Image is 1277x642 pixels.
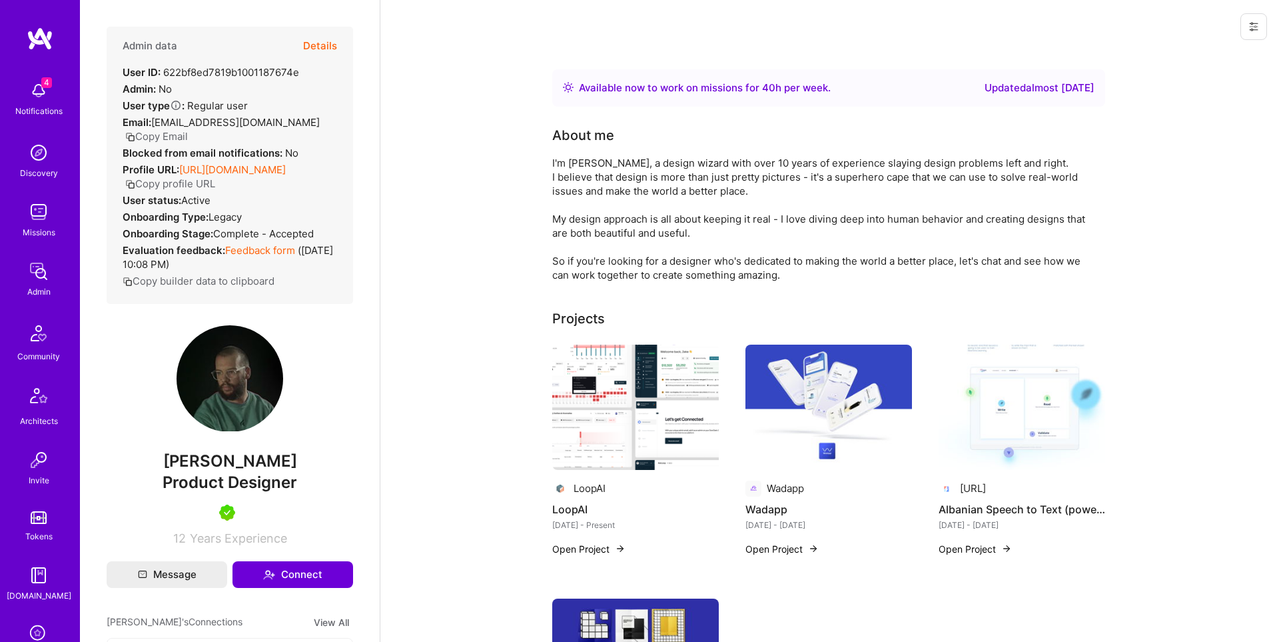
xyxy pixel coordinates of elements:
div: ( [DATE] 10:08 PM ) [123,243,337,271]
i: icon Mail [138,570,147,579]
img: discovery [25,139,52,166]
img: admin teamwork [25,258,52,285]
div: No [123,146,298,160]
i: icon Copy [125,132,135,142]
h4: LoopAI [552,501,719,518]
span: Complete - Accepted [213,227,314,240]
div: [DATE] - [DATE] [745,518,912,532]
a: Feedback form [225,244,295,257]
img: teamwork [25,199,52,225]
span: [PERSON_NAME]'s Connections [107,615,242,630]
img: arrow-right [615,543,626,554]
div: I'm [PERSON_NAME], a design wizard with over 10 years of experience slaying design problems left ... [552,156,1085,282]
img: arrow-right [808,543,819,554]
strong: Profile URL: [123,163,179,176]
div: Regular user [123,99,248,113]
button: Message [107,561,227,588]
span: [EMAIL_ADDRESS][DOMAIN_NAME] [151,116,320,129]
strong: User ID: [123,66,161,79]
button: Copy builder data to clipboard [123,274,274,288]
span: 12 [173,531,186,545]
i: icon Connect [263,569,275,581]
img: Availability [563,82,574,93]
span: Product Designer [163,473,297,492]
div: About me [552,125,614,145]
span: 4 [41,77,52,88]
div: Updated almost [DATE] [985,80,1094,96]
div: LoopAI [574,481,606,495]
button: View All [310,615,353,630]
h4: Albanian Speech to Text (powered by AI platform)) [939,501,1105,518]
div: [DATE] - [DATE] [939,518,1105,532]
img: Community [23,317,55,349]
span: legacy [209,211,242,223]
div: Wadapp [767,481,804,495]
span: [PERSON_NAME] [107,451,353,471]
span: 40 [762,81,775,94]
img: LoopAI [552,345,719,470]
div: No [123,82,172,96]
div: Missions [23,225,55,239]
button: Open Project [939,542,1012,556]
button: Copy Email [125,129,188,143]
strong: Email: [123,116,151,129]
img: guide book [25,562,52,589]
button: Copy profile URL [125,177,215,191]
div: Community [17,349,60,363]
i: icon Copy [123,277,133,287]
strong: Onboarding Stage: [123,227,213,240]
div: [DOMAIN_NAME] [7,589,71,603]
div: Discovery [20,166,58,180]
div: [URL] [960,481,986,495]
img: Wadapp [745,345,912,470]
button: Open Project [552,542,626,556]
div: Invite [29,473,49,487]
div: Architects [20,414,58,428]
div: Admin [27,285,51,299]
div: 622bf8ed7819b1001187674e [123,65,299,79]
img: Invite [25,447,52,473]
img: Company logo [552,481,568,497]
img: User Avatar [177,325,283,432]
img: Architects [23,382,55,414]
span: Years Experience [190,531,287,545]
h4: Wadapp [745,501,912,518]
div: Tokens [25,529,53,543]
div: Available now to work on missions for h per week . [579,80,831,96]
strong: User type : [123,99,185,112]
div: Projects [552,309,605,329]
img: Company logo [939,481,955,497]
button: Connect [232,561,353,588]
img: tokens [31,511,47,524]
i: Help [170,99,182,111]
h4: Admin data [123,40,177,52]
a: [URL][DOMAIN_NAME] [179,163,286,176]
strong: Onboarding Type: [123,211,209,223]
img: Company logo [745,481,761,497]
strong: Evaluation feedback: [123,244,225,257]
img: arrow-right [1001,543,1012,554]
button: Details [303,27,337,65]
button: Open Project [745,542,819,556]
img: logo [27,27,53,51]
div: Notifications [15,104,63,118]
span: Active [181,194,211,207]
strong: Blocked from email notifications: [123,147,285,159]
strong: User status: [123,194,181,207]
strong: Admin: [123,83,156,95]
img: A.Teamer in Residence [219,505,235,521]
div: [DATE] - Present [552,518,719,532]
i: icon Copy [125,179,135,189]
img: Albanian Speech to Text (powered by AI platform)) [939,345,1105,470]
img: bell [25,77,52,104]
